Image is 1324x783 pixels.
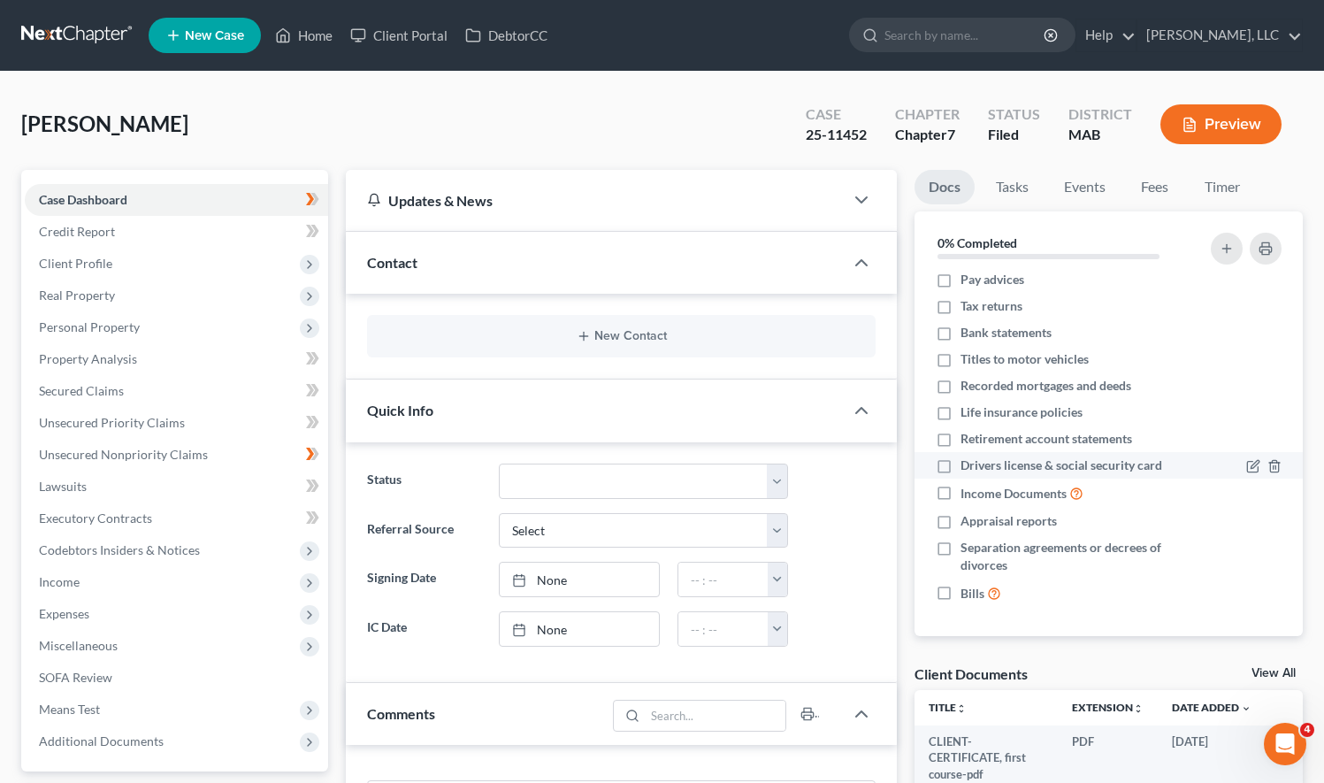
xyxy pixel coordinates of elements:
[25,471,328,503] a: Lawsuits
[39,447,208,462] span: Unsecured Nonpriority Claims
[1190,170,1254,204] a: Timer
[806,104,867,125] div: Case
[358,464,490,499] label: Status
[39,542,200,557] span: Codebtors Insiders & Notices
[39,638,118,653] span: Miscellaneous
[39,192,127,207] span: Case Dashboard
[1050,170,1120,204] a: Events
[367,191,823,210] div: Updates & News
[358,611,490,647] label: IC Date
[1160,104,1282,144] button: Preview
[39,224,115,239] span: Credit Report
[39,288,115,303] span: Real Property
[500,612,659,646] a: None
[960,485,1067,503] span: Income Documents
[25,439,328,471] a: Unsecured Nonpriority Claims
[341,19,456,51] a: Client Portal
[1251,667,1296,679] a: View All
[1068,104,1132,125] div: District
[39,510,152,526] span: Executory Contracts
[884,19,1046,51] input: Search by name...
[25,662,328,694] a: SOFA Review
[39,383,124,398] span: Secured Claims
[960,430,1132,448] span: Retirement account statements
[988,125,1040,145] div: Filed
[960,457,1162,474] span: Drivers license & social security card
[39,256,112,271] span: Client Profile
[39,351,137,366] span: Property Analysis
[1241,703,1251,714] i: expand_more
[39,574,80,589] span: Income
[39,606,89,621] span: Expenses
[381,329,861,343] button: New Contact
[895,104,960,125] div: Chapter
[1076,19,1136,51] a: Help
[938,235,1017,250] strong: 0% Completed
[358,562,490,597] label: Signing Date
[947,126,955,142] span: 7
[25,184,328,216] a: Case Dashboard
[1264,723,1306,765] iframe: Intercom live chat
[960,377,1131,395] span: Recorded mortgages and deeds
[960,539,1190,574] span: Separation agreements or decrees of divorces
[960,403,1083,421] span: Life insurance policies
[960,297,1022,315] span: Tax returns
[25,503,328,534] a: Executory Contracts
[358,513,490,549] label: Referral Source
[960,271,1024,288] span: Pay advices
[1172,701,1251,714] a: Date Added expand_more
[39,733,164,748] span: Additional Documents
[25,407,328,439] a: Unsecured Priority Claims
[39,415,185,430] span: Unsecured Priority Claims
[25,375,328,407] a: Secured Claims
[39,702,100,717] span: Means Test
[915,170,975,204] a: Docs
[960,324,1052,342] span: Bank statements
[806,125,867,145] div: 25-11452
[982,170,1043,204] a: Tasks
[367,402,433,418] span: Quick Info
[1127,170,1183,204] a: Fees
[678,612,768,646] input: -- : --
[960,512,1057,530] span: Appraisal reports
[39,319,140,334] span: Personal Property
[367,705,435,722] span: Comments
[1137,19,1302,51] a: [PERSON_NAME], LLC
[266,19,341,51] a: Home
[960,585,984,603] span: Bills
[960,350,1089,368] span: Titles to motor vehicles
[25,216,328,248] a: Credit Report
[929,701,967,714] a: Titleunfold_more
[21,111,188,136] span: [PERSON_NAME]
[25,343,328,375] a: Property Analysis
[1072,701,1144,714] a: Extensionunfold_more
[500,563,659,596] a: None
[185,29,244,42] span: New Case
[367,254,417,271] span: Contact
[456,19,556,51] a: DebtorCC
[1068,125,1132,145] div: MAB
[39,670,112,685] span: SOFA Review
[956,703,967,714] i: unfold_more
[678,563,768,596] input: -- : --
[1133,703,1144,714] i: unfold_more
[895,125,960,145] div: Chapter
[988,104,1040,125] div: Status
[915,664,1028,683] div: Client Documents
[39,479,87,494] span: Lawsuits
[1300,723,1314,737] span: 4
[645,701,785,731] input: Search...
